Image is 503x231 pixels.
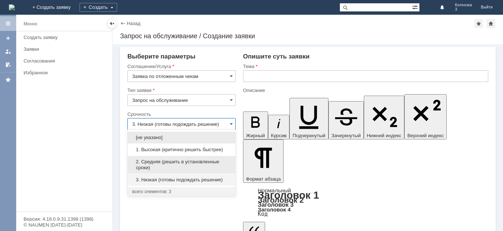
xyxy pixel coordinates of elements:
[24,46,108,52] div: Заявки
[132,147,231,153] span: 1. Высокая (критично решить быстрее)
[258,211,268,217] a: Код
[24,19,37,28] div: Меню
[412,3,419,10] span: Расширенный поиск
[486,19,495,28] div: Сделать домашней страницей
[404,94,447,139] button: Верхний индекс
[21,43,110,55] a: Заявки
[455,7,472,12] span: 3
[243,188,488,217] div: Формат абзаца
[127,53,196,60] span: Выберите параметры
[132,135,231,141] span: [не указано]
[243,53,310,60] span: Опишите суть заявки
[80,3,117,12] div: Создать
[120,32,496,40] div: Запрос на обслуживание / Создание заявки
[243,88,487,93] div: Описание
[127,21,140,26] a: Назад
[289,98,328,139] button: Подчеркнутый
[2,59,14,71] a: Мои согласования
[258,187,291,193] a: Нормальный
[268,115,290,139] button: Курсив
[246,176,281,182] span: Формат абзаца
[24,70,99,75] div: Избранное
[455,3,472,7] span: Колхозка
[24,217,105,221] div: Версия: 4.18.0.9.31.1398 (1398)
[108,19,116,28] div: Скрыть меню
[407,133,444,138] span: Верхний индекс
[243,139,284,183] button: Формат абзаца
[367,133,402,138] span: Нижний индекс
[2,32,14,44] a: Создать заявку
[364,96,405,139] button: Нижний индекс
[258,196,304,204] a: Заголовок 2
[246,133,265,138] span: Жирный
[9,4,15,10] img: logo
[271,133,287,138] span: Курсив
[132,177,231,183] span: 3. Низкая (готовы подождать решение)
[24,35,108,40] div: Создать заявку
[132,159,231,171] span: 2. Средняя (решить в установленные сроки)
[331,133,361,138] span: Зачеркнутый
[258,206,291,213] a: Заголовок 4
[127,112,234,117] div: Срочность
[132,189,231,195] div: всего элементов: 3
[258,201,293,208] a: Заголовок 3
[9,4,15,10] a: Перейти на домашнюю страницу
[474,19,483,28] div: Добавить в избранное
[127,64,234,69] div: Соглашение/Услуга
[243,111,268,139] button: Жирный
[21,55,110,67] a: Согласования
[24,58,108,64] div: Согласования
[258,189,319,201] a: Заголовок 1
[243,64,487,69] div: Тема
[21,32,110,43] a: Создать заявку
[2,46,14,57] a: Мои заявки
[24,223,105,227] div: © NAUMEN [DATE]-[DATE]
[328,101,364,139] button: Зачеркнутый
[127,88,234,93] div: Тип заявки
[292,133,325,138] span: Подчеркнутый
